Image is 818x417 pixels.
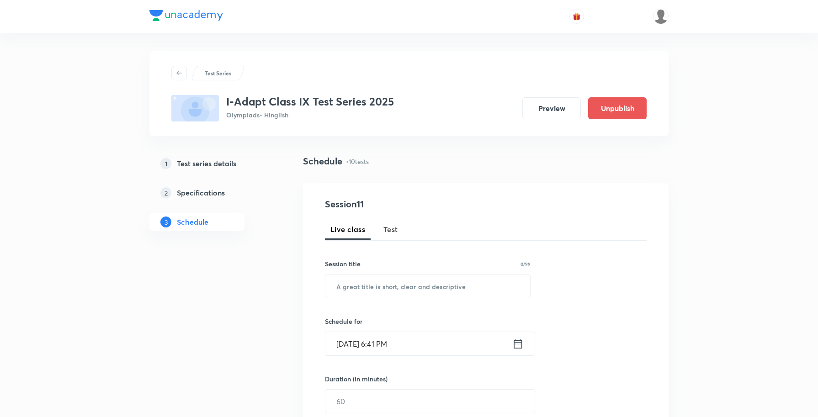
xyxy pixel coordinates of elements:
[325,259,361,269] h6: Session title
[325,317,531,326] h6: Schedule for
[226,95,394,108] h3: I-Adapt Class IX Test Series 2025
[149,184,274,202] a: 2Specifications
[160,158,171,169] p: 1
[177,158,236,169] h5: Test series details
[160,187,171,198] p: 2
[149,10,223,21] img: Company Logo
[325,374,388,384] h6: Duration (in minutes)
[330,224,365,235] span: Live class
[653,9,669,24] img: Shahid ahmed
[569,9,584,24] button: avatar
[522,97,581,119] button: Preview
[588,97,647,119] button: Unpublish
[346,157,369,166] p: • 10 tests
[573,12,581,21] img: avatar
[303,154,342,168] h4: Schedule
[325,274,530,298] input: A great title is short, clear and descriptive
[383,224,398,235] span: Test
[325,390,535,413] input: 60
[160,216,171,227] p: 3
[177,216,208,227] h5: Schedule
[177,187,225,198] h5: Specifications
[171,95,219,121] img: fallback-thumbnail.png
[226,110,394,120] p: Olympiads • Hinglish
[521,262,531,266] p: 0/99
[149,154,274,173] a: 1Test series details
[149,10,223,23] a: Company Logo
[205,69,231,77] p: Test Series
[325,197,492,211] h4: Session 11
